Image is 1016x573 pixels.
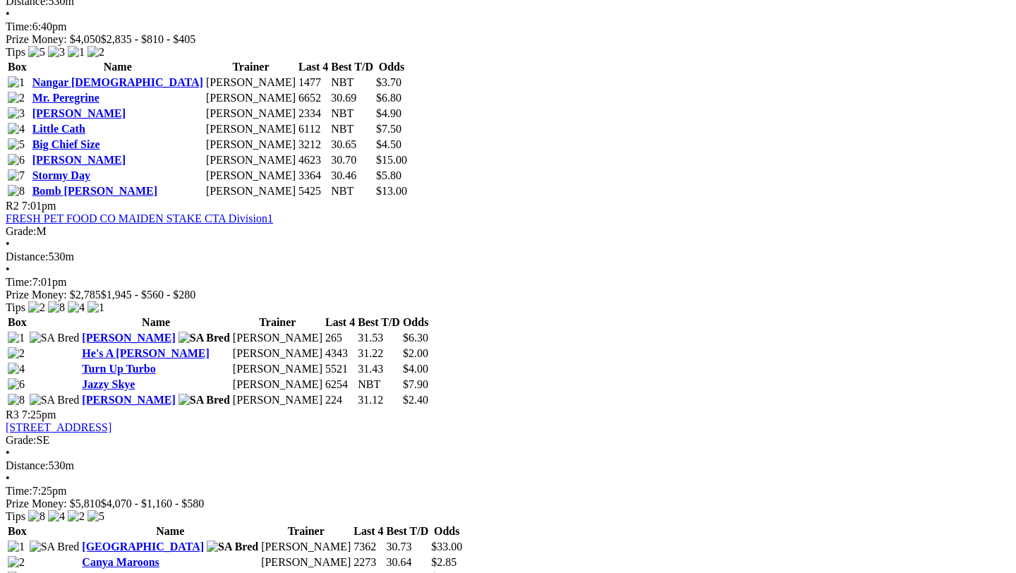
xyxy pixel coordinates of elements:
a: [STREET_ADDRESS] [6,421,111,433]
td: 30.69 [330,91,374,105]
img: 2 [87,46,104,59]
th: Best T/D [386,524,430,538]
img: 8 [8,185,25,198]
span: Time: [6,276,32,288]
span: $4,070 - $1,160 - $580 [101,497,205,509]
td: 31.22 [357,346,401,361]
td: 6254 [325,378,356,392]
td: 7362 [353,540,384,554]
img: 4 [8,123,25,135]
a: He's A [PERSON_NAME] [82,347,209,359]
span: Distance: [6,459,48,471]
div: Prize Money: $2,785 [6,289,1010,301]
img: 3 [48,46,65,59]
td: [PERSON_NAME] [232,362,323,376]
td: 30.70 [330,153,374,167]
td: NBT [330,122,374,136]
span: $33.00 [431,541,462,553]
td: [PERSON_NAME] [232,346,323,361]
span: 7:25pm [22,409,56,421]
th: Trainer [205,60,296,74]
span: $2.00 [403,347,428,359]
td: 224 [325,393,356,407]
img: 1 [8,541,25,553]
a: Canya Maroons [82,556,159,568]
img: 8 [48,301,65,314]
td: 4343 [325,346,356,361]
div: 6:40pm [6,20,1010,33]
th: Best T/D [330,60,374,74]
img: 8 [8,394,25,406]
span: $13.00 [376,185,407,197]
span: Box [8,525,27,537]
th: Odds [375,60,408,74]
span: R3 [6,409,19,421]
td: [PERSON_NAME] [205,184,296,198]
td: 6652 [298,91,329,105]
span: Tips [6,510,25,522]
span: $2.40 [403,394,428,406]
td: 31.12 [357,393,401,407]
a: Little Cath [32,123,85,135]
td: [PERSON_NAME] [205,76,296,90]
img: 5 [87,510,104,523]
img: SA Bred [30,394,80,406]
a: Bomb [PERSON_NAME] [32,185,157,197]
img: SA Bred [30,541,80,553]
td: 31.43 [357,362,401,376]
a: Big Chief Size [32,138,100,150]
td: 3364 [298,169,329,183]
img: 1 [8,332,25,344]
img: 8 [28,510,45,523]
th: Odds [430,524,463,538]
div: SE [6,434,1010,447]
span: • [6,263,10,275]
span: $4.50 [376,138,401,150]
div: Prize Money: $4,050 [6,33,1010,46]
span: $6.80 [376,92,401,104]
td: [PERSON_NAME] [205,107,296,121]
span: $5.80 [376,169,401,181]
span: Tips [6,301,25,313]
img: 2 [8,92,25,104]
th: Last 4 [325,315,356,330]
td: 2334 [298,107,329,121]
th: Last 4 [298,60,329,74]
td: 30.64 [386,555,430,569]
a: Mr. Peregrine [32,92,99,104]
td: 5521 [325,362,356,376]
img: 4 [68,301,85,314]
img: SA Bred [207,541,258,553]
th: Trainer [260,524,351,538]
span: $7.90 [403,378,428,390]
span: $4.00 [403,363,428,375]
th: Best T/D [357,315,401,330]
img: 6 [8,378,25,391]
td: 30.65 [330,138,374,152]
span: $6.30 [403,332,428,344]
span: Time: [6,485,32,497]
img: 5 [8,138,25,151]
th: Odds [402,315,429,330]
span: $7.50 [376,123,401,135]
th: Name [32,60,204,74]
td: 2273 [353,555,384,569]
img: 3 [8,107,25,120]
a: [PERSON_NAME] [32,107,126,119]
span: $4.90 [376,107,401,119]
td: [PERSON_NAME] [205,138,296,152]
td: 1477 [298,76,329,90]
span: $2.85 [431,556,456,568]
th: Name [81,315,231,330]
span: • [6,8,10,20]
div: Prize Money: $5,810 [6,497,1010,510]
td: NBT [357,378,401,392]
span: • [6,472,10,484]
th: Last 4 [353,524,384,538]
span: $2,835 - $810 - $405 [101,33,196,45]
span: 7:01pm [22,200,56,212]
img: 2 [68,510,85,523]
a: [GEOGRAPHIC_DATA] [82,541,204,553]
th: Trainer [232,315,323,330]
span: Box [8,61,27,73]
